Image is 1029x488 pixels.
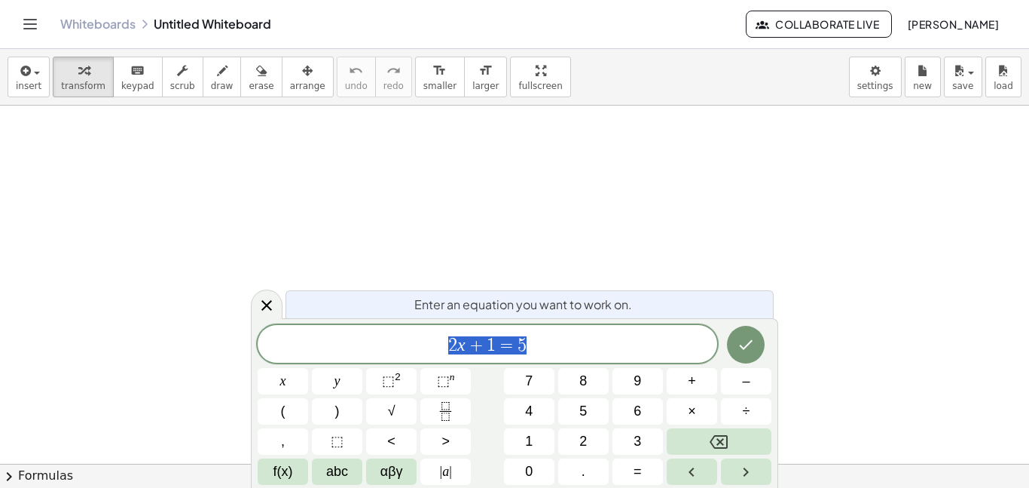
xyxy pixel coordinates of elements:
[457,335,466,354] var: x
[170,81,195,91] span: scrub
[612,398,663,425] button: 6
[282,57,334,97] button: arrange
[688,401,696,422] span: ×
[113,57,163,97] button: keyboardkeypad
[634,401,641,422] span: 6
[349,62,363,80] i: undo
[634,462,642,482] span: =
[281,401,285,422] span: (
[579,401,587,422] span: 5
[130,62,145,80] i: keyboard
[249,81,273,91] span: erase
[366,398,417,425] button: Square root
[281,431,285,452] span: ,
[382,373,395,388] span: ⬚
[420,368,471,394] button: Superscript
[612,459,663,485] button: Equals
[525,462,533,482] span: 0
[582,462,585,482] span: .
[510,57,570,97] button: fullscreen
[472,81,499,91] span: larger
[312,459,362,485] button: Alphabet
[335,401,340,422] span: )
[258,368,308,394] button: x
[8,57,50,97] button: insert
[525,401,533,422] span: 4
[290,81,325,91] span: arrange
[952,81,973,91] span: save
[60,17,136,32] a: Whiteboards
[61,81,105,91] span: transform
[466,336,487,354] span: +
[380,462,403,482] span: αβγ
[440,462,452,482] span: a
[121,81,154,91] span: keypad
[558,428,609,455] button: 2
[487,336,496,354] span: 1
[504,398,554,425] button: 4
[450,371,455,382] sup: n
[895,11,1011,38] button: [PERSON_NAME]
[857,81,893,91] span: settings
[312,368,362,394] button: y
[464,57,507,97] button: format_sizelarger
[504,368,554,394] button: 7
[721,368,771,394] button: Minus
[994,81,1013,91] span: load
[16,81,41,91] span: insert
[496,336,518,354] span: =
[743,401,750,422] span: ÷
[386,62,401,80] i: redo
[312,398,362,425] button: )
[211,81,234,91] span: draw
[667,368,717,394] button: Plus
[388,401,395,422] span: √
[449,464,452,479] span: |
[280,371,286,391] span: x
[441,431,450,452] span: >
[420,428,471,455] button: Greater than
[667,428,771,455] button: Backspace
[334,371,340,391] span: y
[746,11,892,38] button: Collaborate Live
[440,464,443,479] span: |
[612,428,663,455] button: 3
[448,336,457,354] span: 2
[312,428,362,455] button: Placeholder
[387,431,395,452] span: <
[721,398,771,425] button: Divide
[985,57,1021,97] button: load
[688,371,696,391] span: +
[518,336,527,354] span: 5
[727,326,765,364] button: Done
[437,373,450,388] span: ⬚
[331,431,344,452] span: ⬚
[423,81,456,91] span: smaller
[420,459,471,485] button: Absolute value
[395,371,401,382] sup: 2
[273,462,293,482] span: f(x)
[366,368,417,394] button: Squared
[478,62,493,80] i: format_size
[504,459,554,485] button: 0
[432,62,447,80] i: format_size
[913,81,932,91] span: new
[366,459,417,485] button: Greek alphabet
[18,12,42,36] button: Toggle navigation
[258,398,308,425] button: (
[907,17,999,31] span: [PERSON_NAME]
[53,57,114,97] button: transform
[420,398,471,425] button: Fraction
[634,371,641,391] span: 9
[504,428,554,455] button: 1
[634,431,641,452] span: 3
[240,57,282,97] button: erase
[579,431,587,452] span: 2
[721,459,771,485] button: Right arrow
[415,57,465,97] button: format_sizesmaller
[366,428,417,455] button: Less than
[525,431,533,452] span: 1
[518,81,562,91] span: fullscreen
[759,17,879,31] span: Collaborate Live
[203,57,242,97] button: draw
